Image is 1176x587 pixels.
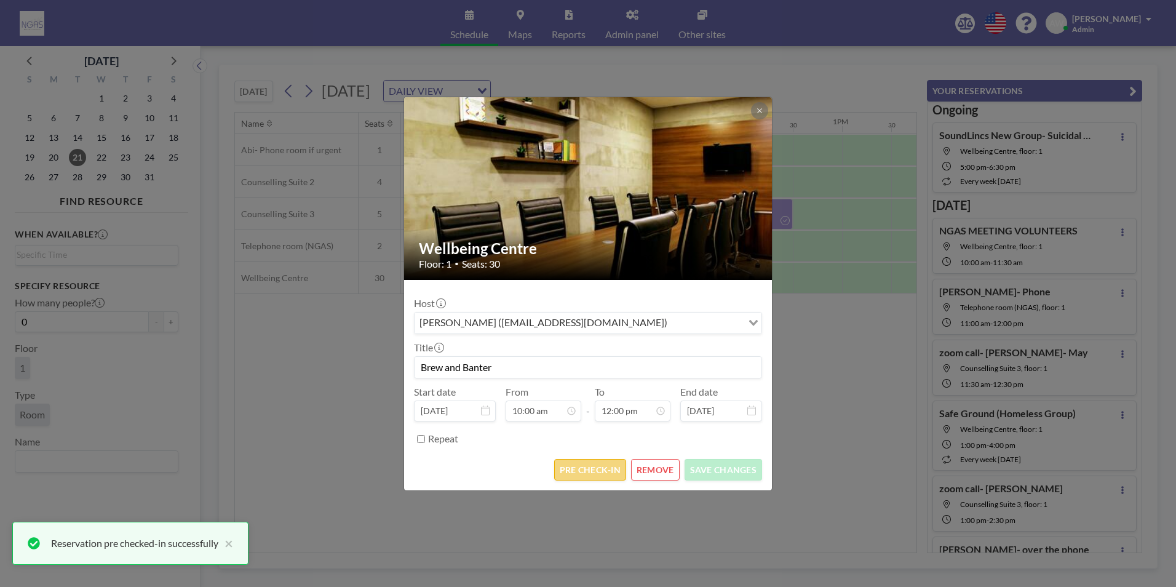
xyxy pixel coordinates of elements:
button: PRE CHECK-IN [554,459,626,481]
span: - [586,390,590,417]
div: Search for option [415,313,761,333]
label: From [506,386,528,398]
img: 537.jpg [404,65,773,311]
label: Title [414,341,443,354]
label: Repeat [428,433,458,445]
input: (No title) [415,357,761,378]
button: SAVE CHANGES [685,459,762,481]
span: Seats: 30 [462,258,500,270]
button: REMOVE [631,459,680,481]
span: [PERSON_NAME] ([EMAIL_ADDRESS][DOMAIN_NAME]) [417,315,670,331]
div: Reservation pre checked-in successfully [51,536,218,551]
label: Start date [414,386,456,398]
label: End date [680,386,718,398]
span: • [455,259,459,268]
h2: Wellbeing Centre [419,239,758,258]
span: Floor: 1 [419,258,451,270]
button: close [218,536,233,551]
label: Host [414,297,445,309]
label: To [595,386,605,398]
input: Search for option [671,315,741,331]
